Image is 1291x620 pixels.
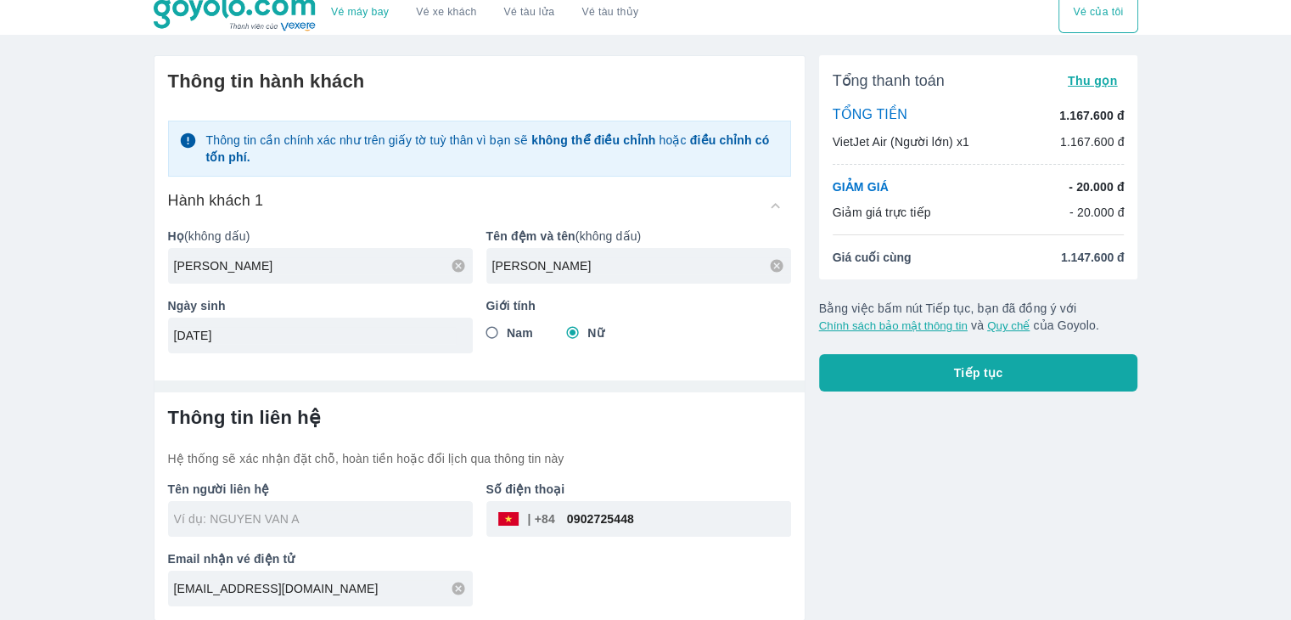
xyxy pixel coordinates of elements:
[492,257,791,274] input: Ví dụ: VAN A
[168,190,264,211] h6: Hành khách 1
[174,327,456,344] input: Ví dụ: 31/12/1990
[1069,178,1124,195] p: - 20.000 đ
[168,70,791,93] h6: Thông tin hành khách
[833,70,945,91] span: Tổng thanh toán
[168,482,270,496] b: Tên người liên hệ
[416,6,476,19] a: Vé xe khách
[1061,249,1125,266] span: 1.147.600 đ
[833,106,907,125] p: TỔNG TIỀN
[833,133,969,150] p: VietJet Air (Người lớn) x1
[833,178,889,195] p: GIẢM GIÁ
[174,580,473,597] input: Ví dụ: abc@gmail.com
[1060,133,1125,150] p: 1.167.600 đ
[587,324,603,341] span: Nữ
[486,297,791,314] p: Giới tính
[486,228,791,245] p: (không dấu)
[486,482,565,496] b: Số điện thoại
[168,450,791,467] p: Hệ thống sẽ xác nhận đặt chỗ, hoàn tiền hoặc đổi lịch qua thông tin này
[168,406,791,430] h6: Thông tin liên hệ
[331,6,389,19] a: Vé máy bay
[1059,107,1124,124] p: 1.167.600 đ
[486,229,575,243] b: Tên đệm và tên
[987,319,1030,332] button: Quy chế
[531,133,655,147] strong: không thể điều chỉnh
[205,132,779,166] p: Thông tin cần chính xác như trên giấy tờ tuỳ thân vì bạn sẽ hoặc
[833,249,912,266] span: Giá cuối cùng
[507,324,533,341] span: Nam
[819,354,1138,392] button: Tiếp tục
[168,552,295,566] b: Email nhận vé điện tử
[954,364,1003,381] span: Tiếp tục
[819,319,968,332] button: Chính sách bảo mật thông tin
[1069,204,1125,221] p: - 20.000 đ
[168,229,184,243] b: Họ
[819,300,1138,334] p: Bằng việc bấm nút Tiếp tục, bạn đã đồng ý với và của Goyolo.
[1061,69,1125,93] button: Thu gọn
[174,510,473,527] input: Ví dụ: NGUYEN VAN A
[833,204,931,221] p: Giảm giá trực tiếp
[1068,74,1118,87] span: Thu gọn
[174,257,473,274] input: Ví dụ: NGUYEN
[168,297,473,314] p: Ngày sinh
[168,228,473,245] p: (không dấu)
